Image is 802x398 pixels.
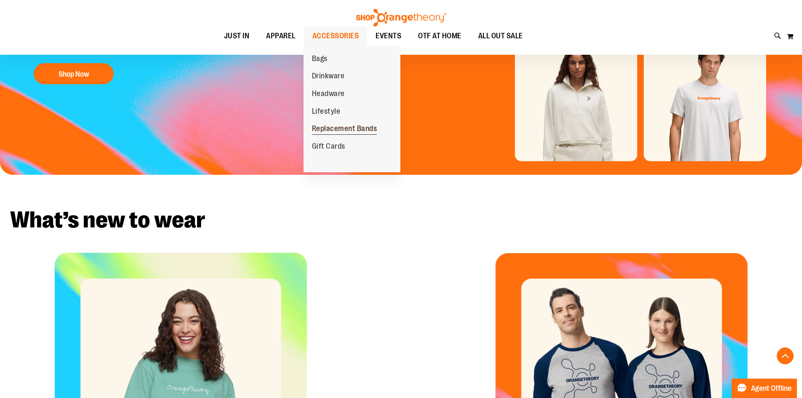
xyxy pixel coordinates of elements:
span: OTF AT HOME [418,27,461,45]
span: Lifestyle [312,107,341,118]
button: Shop Now [34,63,114,84]
span: Bags [312,54,328,65]
span: EVENTS [376,27,401,45]
span: APPAREL [266,27,296,45]
span: Agent Offline [751,385,791,393]
span: Headware [312,89,345,100]
span: ALL OUT SALE [478,27,523,45]
span: ACCESSORIES [312,27,359,45]
h2: What’s new to wear [10,208,792,232]
button: Agent Offline [732,379,797,398]
span: Gift Cards [312,142,345,152]
span: JUST IN [224,27,250,45]
img: Shop Orangetheory [355,9,448,27]
span: Drinkware [312,72,345,82]
button: Back To Top [777,347,794,364]
span: Replacement Bands [312,124,377,135]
